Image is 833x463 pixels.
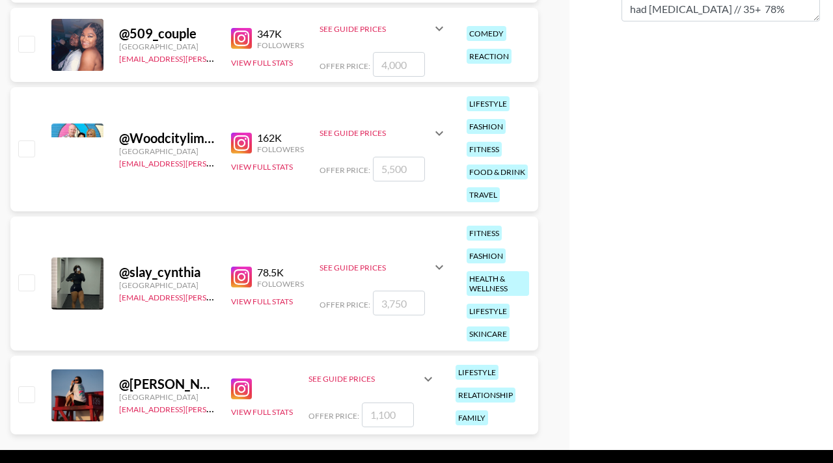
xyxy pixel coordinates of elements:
[320,300,370,310] span: Offer Price:
[119,376,215,392] div: @ [PERSON_NAME]
[119,290,312,302] a: [EMAIL_ADDRESS][PERSON_NAME][DOMAIN_NAME]
[456,388,515,403] div: relationship
[231,162,293,172] button: View Full Stats
[467,49,512,64] div: reaction
[467,26,506,41] div: comedy
[119,51,312,64] a: [EMAIL_ADDRESS][PERSON_NAME][DOMAIN_NAME]
[373,157,425,181] input: 5,500
[320,252,447,283] div: See Guide Prices
[119,146,215,156] div: [GEOGRAPHIC_DATA]
[320,165,370,175] span: Offer Price:
[320,118,447,149] div: See Guide Prices
[467,119,506,134] div: fashion
[320,263,431,272] div: See Guide Prices
[231,407,293,417] button: View Full Stats
[257,144,304,154] div: Followers
[119,130,215,146] div: @ Woodcitylimits
[308,374,420,384] div: See Guide Prices
[456,365,498,380] div: lifestyle
[119,264,215,280] div: @ slay_cynthia
[320,24,431,34] div: See Guide Prices
[320,61,370,71] span: Offer Price:
[373,291,425,315] input: 3,750
[308,411,359,421] span: Offer Price:
[320,13,447,44] div: See Guide Prices
[231,28,252,49] img: Instagram
[257,279,304,289] div: Followers
[467,142,502,157] div: fitness
[257,27,304,40] div: 347K
[467,96,510,111] div: lifestyle
[467,226,502,241] div: fitness
[362,403,414,427] input: 1,100
[257,266,304,279] div: 78.5K
[231,267,252,287] img: Instagram
[467,165,528,179] div: food & drink
[373,52,425,77] input: 4,000
[456,410,488,425] div: family
[320,128,431,138] div: See Guide Prices
[467,271,529,296] div: health & wellness
[119,392,215,402] div: [GEOGRAPHIC_DATA]
[119,156,312,168] a: [EMAIL_ADDRESS][PERSON_NAME][DOMAIN_NAME]
[467,187,500,202] div: travel
[467,304,510,319] div: lifestyle
[119,42,215,51] div: [GEOGRAPHIC_DATA]
[231,297,293,306] button: View Full Stats
[231,58,293,68] button: View Full Stats
[467,326,510,341] div: skincare
[257,131,304,144] div: 162K
[467,248,506,263] div: fashion
[231,133,252,153] img: Instagram
[257,40,304,50] div: Followers
[119,25,215,42] div: @ 509_couple
[119,402,312,414] a: [EMAIL_ADDRESS][PERSON_NAME][DOMAIN_NAME]
[119,280,215,290] div: [GEOGRAPHIC_DATA]
[308,364,436,395] div: See Guide Prices
[231,378,252,399] img: Instagram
